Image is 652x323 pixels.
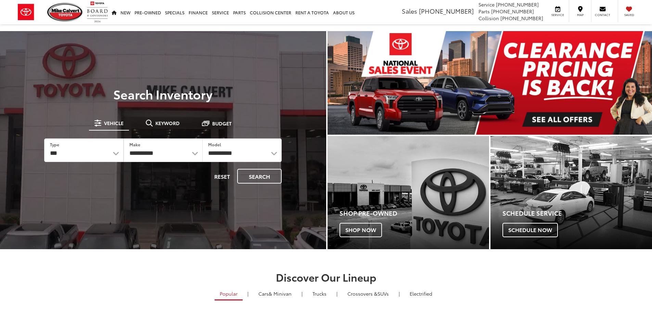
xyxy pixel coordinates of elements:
[478,8,490,15] span: Parts
[490,136,652,249] div: Toyota
[478,1,495,8] span: Service
[622,13,637,17] span: Saved
[419,6,474,15] span: [PHONE_NUMBER]
[595,13,610,17] span: Contact
[129,142,140,147] label: Make
[50,142,59,147] label: Type
[208,142,221,147] label: Model
[573,13,588,17] span: Map
[500,15,543,22] span: [PHONE_NUMBER]
[85,271,567,283] h2: Discover Our Lineup
[328,136,489,249] div: Toyota
[307,288,332,299] a: Trucks
[340,223,382,237] span: Shop Now
[300,290,304,297] li: |
[491,8,534,15] span: [PHONE_NUMBER]
[215,288,243,300] a: Popular
[29,87,297,101] h3: Search Inventory
[237,169,282,184] button: Search
[502,223,558,237] span: Schedule Now
[342,288,394,299] a: SUVs
[328,136,489,249] a: Shop Pre-Owned Shop Now
[269,290,292,297] span: & Minivan
[490,136,652,249] a: Schedule Service Schedule Now
[478,15,499,22] span: Collision
[340,210,489,217] h4: Shop Pre-Owned
[104,121,124,125] span: Vehicle
[212,121,232,126] span: Budget
[155,121,180,125] span: Keyword
[496,1,539,8] span: [PHONE_NUMBER]
[47,3,84,22] img: Mike Calvert Toyota
[347,290,378,297] span: Crossovers &
[335,290,339,297] li: |
[253,288,297,299] a: Cars
[405,288,437,299] a: Electrified
[550,13,565,17] span: Service
[502,210,652,217] h4: Schedule Service
[397,290,401,297] li: |
[402,6,417,15] span: Sales
[246,290,250,297] li: |
[208,169,236,184] button: Reset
